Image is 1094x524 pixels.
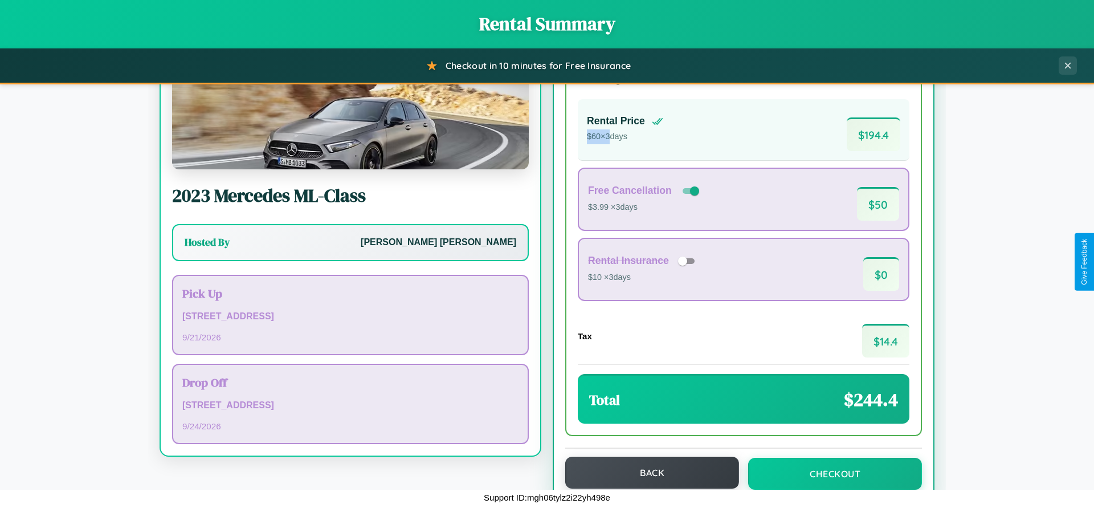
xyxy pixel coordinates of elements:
span: $ 0 [863,257,899,291]
h3: Total [589,391,620,409]
p: $ 60 × 3 days [587,129,663,144]
h1: Rental Summary [11,11,1083,36]
img: Mercedes ML-Class [172,55,529,169]
h3: Drop Off [182,374,519,391]
h3: Hosted By [185,235,230,249]
p: [STREET_ADDRESS] [182,308,519,325]
p: $3.99 × 3 days [588,200,701,215]
span: $ 194.4 [847,117,900,151]
p: [PERSON_NAME] [PERSON_NAME] [361,234,516,251]
p: 9 / 21 / 2026 [182,330,519,345]
span: $ 244.4 [844,387,898,412]
button: Checkout [748,458,922,490]
p: [STREET_ADDRESS] [182,397,519,414]
p: $10 × 3 days [588,270,699,285]
div: Give Feedback [1080,239,1088,285]
p: 9 / 24 / 2026 [182,419,519,434]
h4: Rental Price [587,115,645,127]
h3: Pick Up [182,285,519,302]
h4: Tax [578,331,592,341]
h2: 2023 Mercedes ML-Class [172,183,529,208]
h4: Free Cancellation [588,185,672,197]
span: Checkout in 10 minutes for Free Insurance [446,60,631,71]
span: $ 14.4 [862,324,909,358]
p: Support ID: mgh06tylz2i22yh498e [484,490,610,505]
button: Back [565,457,739,489]
span: $ 50 [857,187,899,221]
h4: Rental Insurance [588,255,669,267]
